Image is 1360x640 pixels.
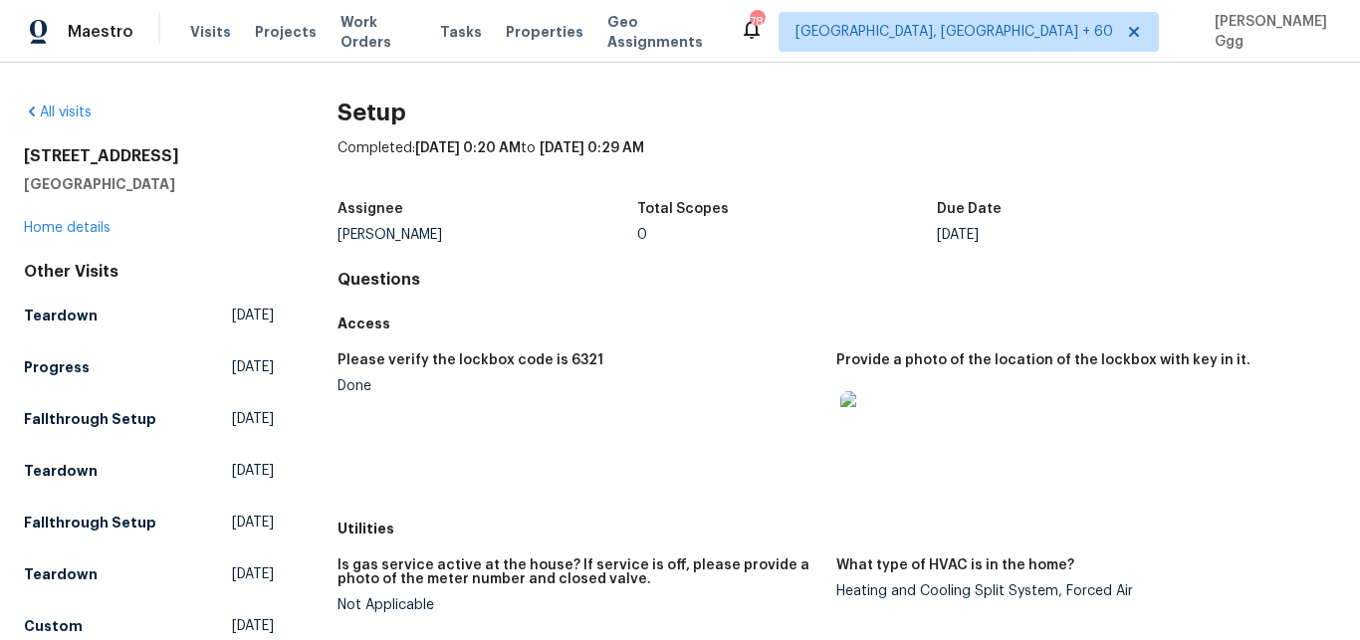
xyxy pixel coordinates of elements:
h5: Due Date [937,202,1002,216]
span: [DATE] 0:29 AM [540,141,644,155]
div: Done [338,379,821,393]
span: [DATE] [232,306,274,325]
span: [DATE] [232,461,274,481]
span: [DATE] [232,357,274,377]
h5: Teardown [24,564,98,584]
h2: [STREET_ADDRESS] [24,146,274,166]
h5: Custom [24,616,83,636]
a: Teardown[DATE] [24,453,274,489]
div: Other Visits [24,262,274,282]
span: Maestro [68,22,133,42]
h5: Teardown [24,461,98,481]
span: Work Orders [340,12,416,52]
h5: Assignee [338,202,403,216]
span: Geo Assignments [607,12,716,52]
div: Completed: to [338,138,1336,190]
h5: Please verify the lockbox code is 6321 [338,353,603,367]
span: [DATE] [232,564,274,584]
h2: Setup [338,103,1336,122]
a: All visits [24,106,92,119]
h5: Total Scopes [637,202,729,216]
div: 786 [750,12,764,32]
h4: Questions [338,270,1336,290]
span: [DATE] [232,513,274,533]
h5: What type of HVAC is in the home? [836,558,1074,572]
span: Projects [255,22,317,42]
a: Teardown[DATE] [24,298,274,333]
h5: [GEOGRAPHIC_DATA] [24,174,274,194]
span: [PERSON_NAME] Ggg [1207,12,1330,52]
a: Fallthrough Setup[DATE] [24,401,274,437]
h5: Fallthrough Setup [24,513,156,533]
span: Properties [506,22,583,42]
a: Home details [24,221,111,235]
div: [DATE] [937,228,1237,242]
span: [DATE] 0:20 AM [415,141,521,155]
h5: Access [338,314,1336,333]
span: Tasks [440,25,482,39]
span: [GEOGRAPHIC_DATA], [GEOGRAPHIC_DATA] + 60 [795,22,1113,42]
h5: Teardown [24,306,98,325]
h5: Fallthrough Setup [24,409,156,429]
div: Not Applicable [338,598,821,612]
span: [DATE] [232,616,274,636]
h5: Provide a photo of the location of the lockbox with key in it. [836,353,1250,367]
a: Progress[DATE] [24,349,274,385]
h5: Utilities [338,519,1336,538]
h5: Progress [24,357,90,377]
div: 0 [637,228,937,242]
span: [DATE] [232,409,274,429]
h5: Is gas service active at the house? If service is off, please provide a photo of the meter number... [338,558,821,586]
span: Visits [190,22,231,42]
div: Heating and Cooling Split System, Forced Air [836,584,1320,598]
div: [PERSON_NAME] [338,228,637,242]
a: Teardown[DATE] [24,556,274,592]
a: Fallthrough Setup[DATE] [24,505,274,540]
